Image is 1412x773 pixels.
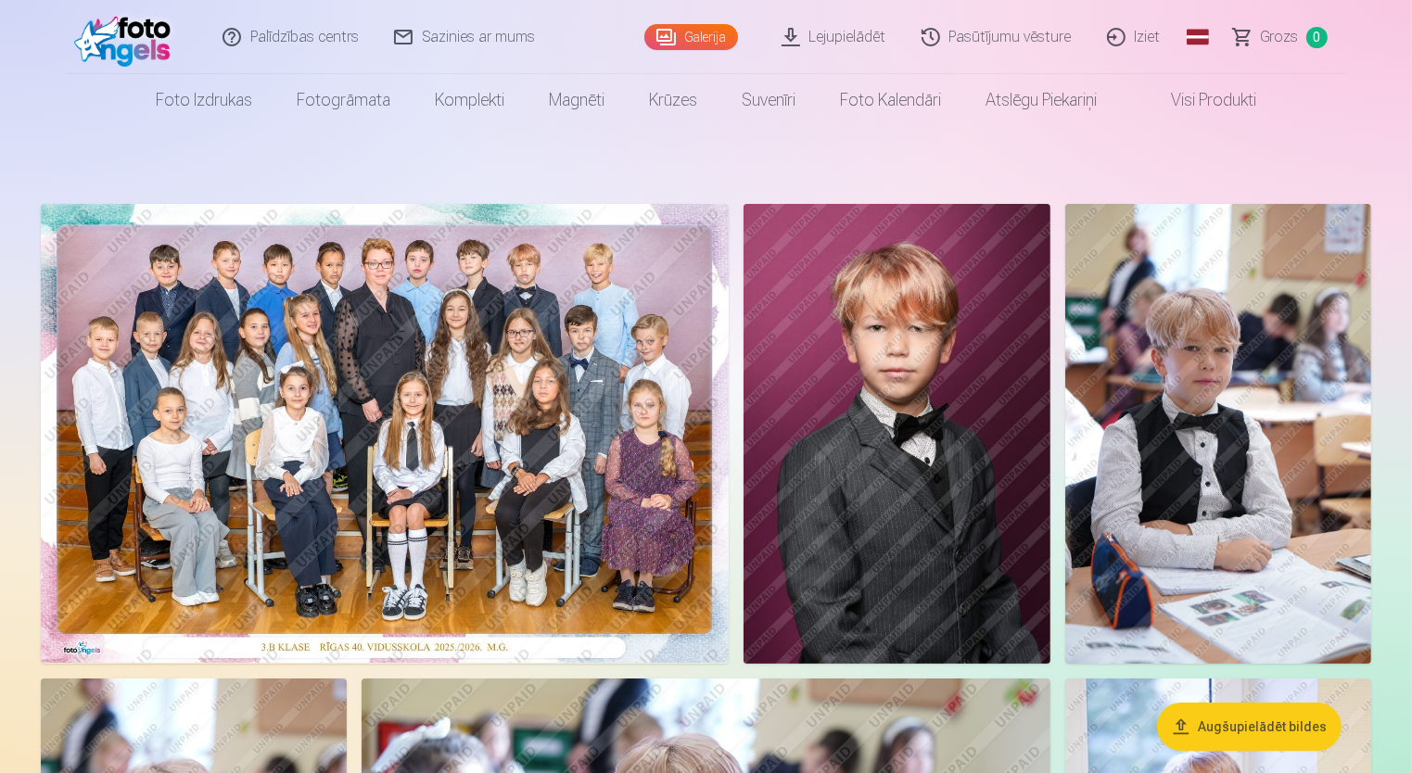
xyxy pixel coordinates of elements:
a: Krūzes [627,74,719,126]
a: Foto kalendāri [818,74,963,126]
a: Atslēgu piekariņi [963,74,1119,126]
span: Grozs [1261,26,1299,48]
a: Komplekti [413,74,527,126]
a: Suvenīri [719,74,818,126]
button: Augšupielādēt bildes [1157,703,1342,751]
span: 0 [1306,27,1328,48]
a: Fotogrāmata [274,74,413,126]
a: Galerija [644,24,738,50]
a: Foto izdrukas [134,74,274,126]
img: /fa1 [74,7,181,67]
a: Magnēti [527,74,627,126]
a: Visi produkti [1119,74,1278,126]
